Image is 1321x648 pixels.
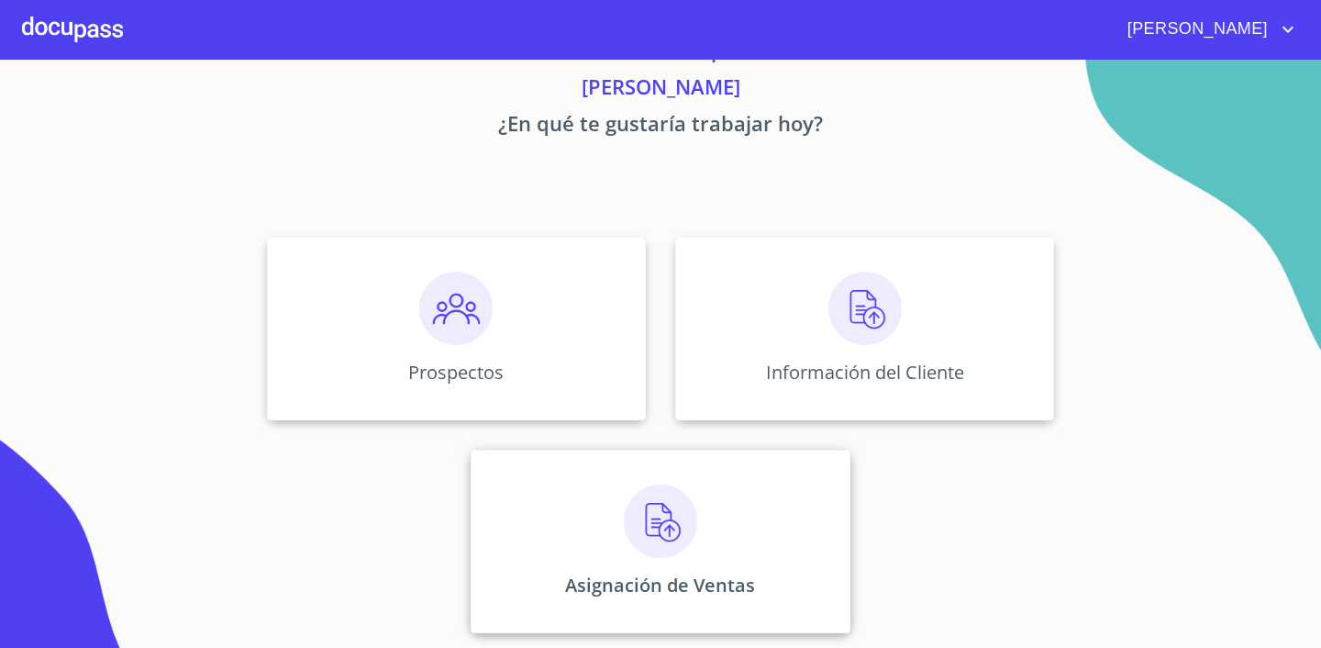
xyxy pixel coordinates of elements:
p: Prospectos [408,360,504,385]
span: [PERSON_NAME] [1114,15,1277,44]
button: account of current user [1114,15,1299,44]
p: ¿En qué te gustaría trabajar hoy? [95,108,1226,145]
img: carga.png [624,485,697,558]
p: [PERSON_NAME] [95,72,1226,108]
p: Información del Cliente [766,360,964,385]
img: carga.png [828,272,902,345]
img: prospectos.png [419,272,493,345]
p: Asignación de Ventas [565,573,755,598]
